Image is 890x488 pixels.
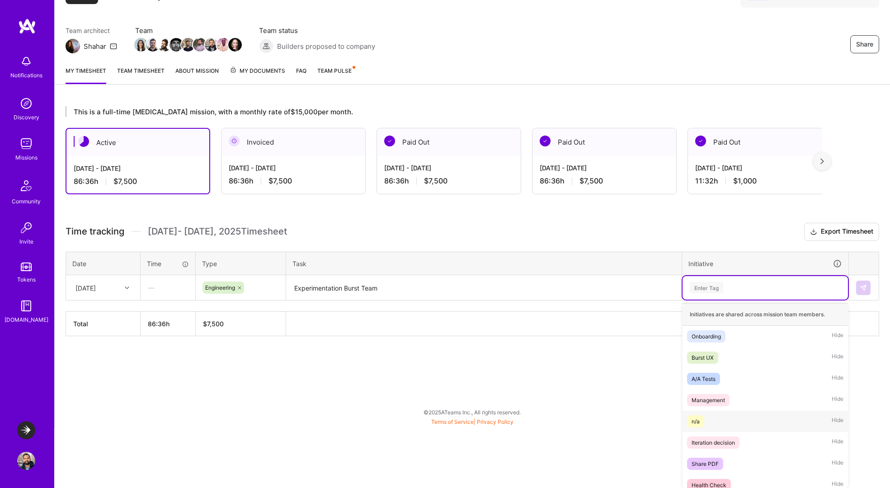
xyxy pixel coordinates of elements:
th: Total [66,312,141,336]
img: Team Member Avatar [146,38,160,52]
span: $7,500 [113,177,137,186]
div: [DATE] - [DATE] [695,163,824,173]
div: 86:36 h [229,176,358,186]
div: A/A Tests [692,374,716,384]
span: $7,500 [268,176,292,186]
a: FAQ [296,66,306,84]
div: Initiatives are shared across mission team members. [683,303,848,326]
span: $1,000 [733,176,757,186]
div: [DOMAIN_NAME] [5,315,48,324]
a: Team Member Avatar [194,37,206,52]
div: Shahar [84,42,106,51]
a: Privacy Policy [477,418,513,425]
a: About Mission [175,66,219,84]
div: Paid Out [532,128,676,156]
span: Team [135,26,241,35]
i: icon Download [810,227,817,237]
a: Team Member Avatar [135,37,147,52]
span: Team status [259,26,375,35]
span: Builders proposed to company [277,42,375,51]
div: Management [692,395,725,405]
th: 86:36h [141,312,196,336]
div: — [141,276,195,300]
span: Hide [832,394,843,406]
img: Paid Out [540,136,551,146]
div: Time [147,259,189,268]
span: Team Pulse [317,67,352,74]
img: Invite [17,219,35,237]
div: Notifications [10,70,42,80]
img: User Avatar [17,452,35,470]
span: Time tracking [66,226,124,237]
a: Team timesheet [117,66,165,84]
div: Iteration decision [692,438,735,447]
img: Team Member Avatar [228,38,242,52]
a: Team Member Avatar [147,37,159,52]
a: Team Member Avatar [206,37,217,52]
th: $7,500 [196,312,286,336]
div: [DATE] - [DATE] [229,163,358,173]
div: Onboarding [692,332,721,341]
img: Team Member Avatar [158,38,171,52]
img: Paid Out [695,136,706,146]
span: Hide [832,458,843,470]
img: Paid Out [384,136,395,146]
div: Discovery [14,113,39,122]
span: My Documents [230,66,285,76]
img: teamwork [17,135,35,153]
a: Team Member Avatar [229,37,241,52]
button: Export Timesheet [804,223,879,241]
img: LaunchDarkly: Experimentation Delivery Team [17,421,35,439]
th: Task [286,252,682,275]
span: Team architect [66,26,117,35]
i: icon Mail [110,42,117,50]
div: © 2025 ATeams Inc., All rights reserved. [54,401,890,423]
span: | [431,418,513,425]
div: Invoiced [221,128,365,156]
img: Community [15,175,37,197]
a: My Documents [230,66,285,84]
div: 86:36 h [384,176,513,186]
div: This is a full-time [MEDICAL_DATA] mission, with a monthly rate of $15,000 per month. [66,106,822,117]
div: [DATE] - [DATE] [384,163,513,173]
a: LaunchDarkly: Experimentation Delivery Team [15,421,38,439]
span: $7,500 [579,176,603,186]
a: Terms of Service [431,418,474,425]
img: tokens [21,263,32,271]
span: Share [856,40,873,49]
textarea: Experimentation Burst Team [287,276,681,300]
div: 11:32 h [695,176,824,186]
i: icon Chevron [125,286,129,290]
div: [DATE] - [DATE] [540,163,669,173]
div: Missions [15,153,38,162]
img: logo [18,18,36,34]
div: [DATE] - [DATE] [74,164,202,173]
img: Active [78,136,89,147]
div: 86:36 h [74,177,202,186]
div: Paid Out [688,128,832,156]
a: Team Pulse [317,66,354,84]
img: Submit [860,284,867,291]
a: Team Member Avatar [159,37,170,52]
th: Date [66,252,141,275]
span: Hide [832,373,843,385]
div: Initiative [688,258,842,269]
img: Team Architect [66,39,80,53]
img: Invoiced [229,136,240,146]
span: Engineering [205,284,235,291]
img: Team Member Avatar [217,38,230,52]
span: $7,500 [424,176,447,186]
img: guide book [17,297,35,315]
a: User Avatar [15,452,38,470]
img: Team Member Avatar [181,38,195,52]
img: Team Member Avatar [205,38,218,52]
th: Type [196,252,286,275]
button: Share [850,35,879,53]
a: My timesheet [66,66,106,84]
div: Share PDF [692,459,719,469]
a: Team Member Avatar [217,37,229,52]
div: Enter Tag [690,281,723,295]
img: Builders proposed to company [259,39,273,53]
div: n/a [692,417,700,426]
img: Team Member Avatar [170,38,183,52]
